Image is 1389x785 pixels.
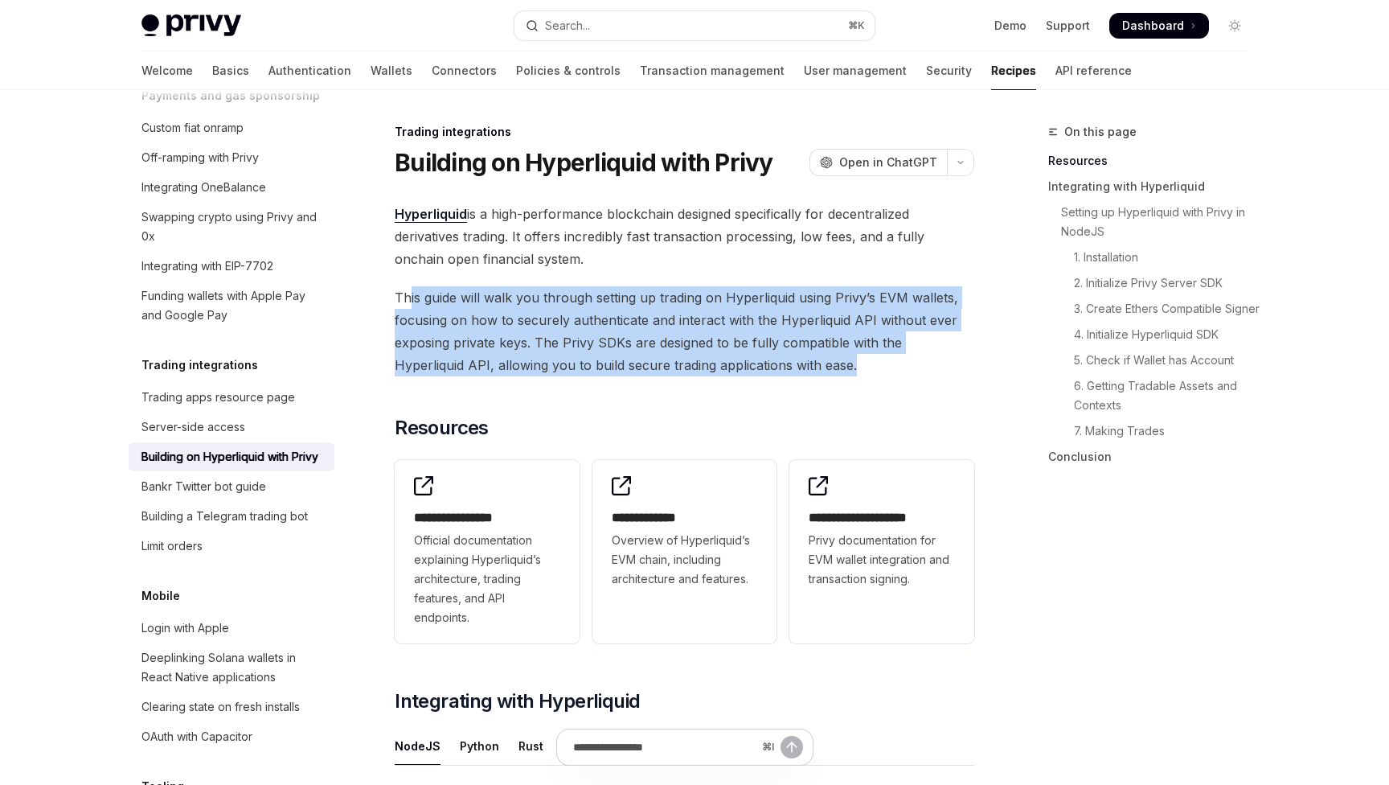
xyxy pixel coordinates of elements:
[1222,13,1248,39] button: Toggle dark mode
[129,472,334,501] a: Bankr Twitter bot guide
[129,722,334,751] a: OAuth with Capacitor
[991,51,1036,90] a: Recipes
[268,51,351,90] a: Authentication
[141,257,273,276] div: Integrating with EIP-7702
[612,531,758,589] span: Overview of Hyperliquid’s EVM chain, including architecture and features.
[141,507,308,526] div: Building a Telegram trading bot
[141,148,259,167] div: Off-ramping with Privy
[141,619,229,638] div: Login with Apple
[141,388,295,407] div: Trading apps resource page
[414,531,560,627] span: Official documentation explaining Hyperliquid’s architecture, trading features, and API endpoints.
[395,203,974,270] span: is a high-performance blockchain designed specifically for decentralized derivatives trading. It ...
[516,51,621,90] a: Policies & controls
[212,51,249,90] a: Basics
[129,532,334,561] a: Limit orders
[129,502,334,531] a: Building a Telegram trading bot
[1122,18,1184,34] span: Dashboard
[129,693,334,721] a: Clearing state on fresh installs
[789,460,974,643] a: **** **** **** *****Privy documentation for EVM wallet integration and transaction signing.
[395,286,974,376] span: This guide will walk you through setting up trading on Hyperliquid using Privy’s EVM wallets, foc...
[141,586,180,606] h5: Mobile
[141,14,241,37] img: light logo
[141,536,203,556] div: Limit orders
[371,51,412,90] a: Wallets
[141,697,300,717] div: Clearing state on fresh installs
[129,413,334,442] a: Server-side access
[141,178,266,197] div: Integrating OneBalance
[129,442,334,471] a: Building on Hyperliquid with Privy
[1048,270,1260,296] a: 2. Initialize Privy Server SDK
[781,736,803,758] button: Send message
[592,460,777,643] a: **** **** ***Overview of Hyperliquid’s EVM chain, including architecture and features.
[141,356,258,375] h5: Trading integrations
[129,173,334,202] a: Integrating OneBalance
[395,460,580,643] a: **** **** **** *Official documentation explaining Hyperliquid’s architecture, trading features, a...
[141,118,244,138] div: Custom fiat onramp
[141,727,252,746] div: OAuth with Capacitor
[839,154,937,171] span: Open in ChatGPT
[129,643,334,692] a: Deeplinking Solana wallets in React Native applications
[395,415,489,441] span: Resources
[129,252,334,281] a: Integrating with EIP-7702
[395,148,773,177] h1: Building on Hyperliquid with Privy
[1048,199,1260,245] a: Setting up Hyperliquid with Privy in NodeJS
[395,206,467,223] a: Hyperliquid
[1048,373,1260,418] a: 6. Getting Tradable Assets and Contexts
[809,531,955,589] span: Privy documentation for EVM wallet integration and transaction signing.
[994,18,1026,34] a: Demo
[141,51,193,90] a: Welcome
[1048,296,1260,322] a: 3. Create Ethers Compatible Signer
[640,51,785,90] a: Transaction management
[1048,444,1260,470] a: Conclusion
[395,124,974,140] div: Trading integrations
[432,51,497,90] a: Connectors
[141,648,325,687] div: Deeplinking Solana wallets in React Native applications
[141,286,325,325] div: Funding wallets with Apple Pay and Google Pay
[514,11,875,40] button: Open search
[1048,347,1260,373] a: 5. Check if Wallet has Account
[1048,245,1260,270] a: 1. Installation
[141,208,325,246] div: Swapping crypto using Privy and 0x
[1048,148,1260,174] a: Resources
[1109,13,1209,39] a: Dashboard
[1048,418,1260,444] a: 7. Making Trades
[129,614,334,643] a: Login with Apple
[141,417,245,437] div: Server-side access
[926,51,972,90] a: Security
[1048,322,1260,347] a: 4. Initialize Hyperliquid SDK
[1055,51,1132,90] a: API reference
[129,282,334,330] a: Funding wallets with Apple Pay and Google Pay
[129,143,334,172] a: Off-ramping with Privy
[129,203,334,251] a: Swapping crypto using Privy and 0x
[848,19,865,32] span: ⌘ K
[545,16,590,35] div: Search...
[395,688,640,714] span: Integrating with Hyperliquid
[804,51,907,90] a: User management
[129,113,334,142] a: Custom fiat onramp
[1046,18,1090,34] a: Support
[1064,122,1137,142] span: On this page
[809,149,947,176] button: Open in ChatGPT
[573,730,756,765] input: Ask a question...
[141,447,318,466] div: Building on Hyperliquid with Privy
[1048,174,1260,199] a: Integrating with Hyperliquid
[129,383,334,412] a: Trading apps resource page
[141,477,266,496] div: Bankr Twitter bot guide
